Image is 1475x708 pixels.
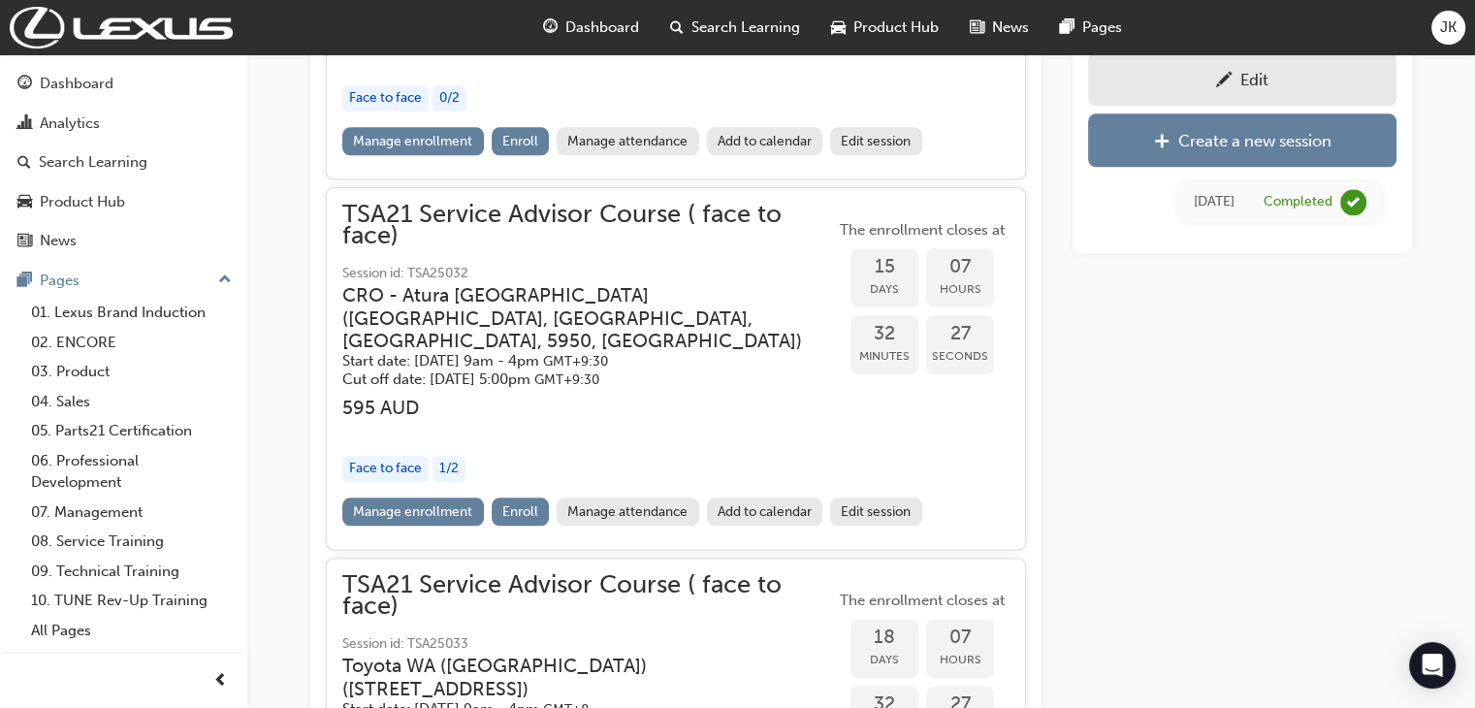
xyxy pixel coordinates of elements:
a: Edit session [830,498,922,526]
h3: 595 AUD [342,397,835,419]
span: search-icon [670,16,684,40]
span: The enrollment closes at [835,590,1010,612]
button: DashboardAnalyticsSearch LearningProduct HubNews [8,62,240,263]
span: Australian Central Standard Time GMT+9:30 [543,353,608,370]
span: Pages [1082,16,1122,39]
a: 03. Product [23,357,240,387]
a: 01. Lexus Brand Induction [23,298,240,328]
span: 07 [926,627,994,649]
span: 07 [926,256,994,278]
span: car-icon [17,194,32,211]
button: JK [1431,11,1465,45]
span: Enroll [502,503,538,520]
div: Face to face [342,85,429,112]
span: TSA21 Service Advisor Course ( face to face) [342,574,835,618]
span: 18 [850,627,918,649]
span: Hours [926,649,994,671]
span: prev-icon [213,669,228,693]
span: chart-icon [17,115,32,133]
a: Analytics [8,106,240,142]
a: 04. Sales [23,387,240,417]
a: search-iconSearch Learning [655,8,816,48]
span: up-icon [218,268,232,293]
span: pages-icon [17,273,32,290]
div: 0 / 2 [433,85,466,112]
div: Completed [1264,193,1332,211]
a: Product Hub [8,184,240,220]
span: guage-icon [17,76,32,93]
a: Add to calendar [707,498,823,526]
span: pencil-icon [1216,72,1233,91]
div: Edit [1240,70,1268,89]
img: Trak [10,7,233,48]
span: news-icon [17,233,32,250]
button: TSA21 Service Advisor Course ( face to face)Session id: TSA25032CRO - Atura [GEOGRAPHIC_DATA]([GE... [342,204,1010,533]
span: learningRecordVerb_COMPLETE-icon [1340,189,1366,215]
span: Seconds [926,345,994,368]
a: pages-iconPages [1044,8,1138,48]
a: Edit [1088,52,1396,106]
span: Days [850,649,918,671]
a: Manage enrollment [342,498,484,526]
a: 05. Parts21 Certification [23,416,240,446]
span: Search Learning [691,16,800,39]
a: Add to calendar [707,127,823,155]
span: Hours [926,278,994,301]
h5: Start date: [DATE] 9am - 4pm [342,352,804,370]
div: Dashboard [40,73,113,95]
div: Pages [40,270,80,292]
a: News [8,223,240,259]
span: JK [1440,16,1457,39]
a: All Pages [23,616,240,646]
a: 06. Professional Development [23,446,240,498]
span: TSA21 Service Advisor Course ( face to face) [342,204,835,247]
div: 1 / 2 [433,456,465,482]
div: News [40,230,77,252]
span: search-icon [17,154,31,172]
div: Search Learning [39,151,147,174]
button: Pages [8,263,240,299]
a: Search Learning [8,145,240,180]
a: guage-iconDashboard [528,8,655,48]
span: car-icon [831,16,846,40]
a: Edit session [830,127,922,155]
a: Manage attendance [557,127,699,155]
a: Manage enrollment [342,127,484,155]
span: pages-icon [1060,16,1074,40]
span: plus-icon [1154,133,1170,152]
button: Enroll [492,127,550,155]
div: Thu Dec 12 2024 11:00:00 GMT+1100 (Australian Eastern Daylight Time) [1194,191,1235,213]
button: Enroll [492,498,550,526]
span: Session id: TSA25033 [342,633,835,656]
a: news-iconNews [954,8,1044,48]
a: 02. ENCORE [23,328,240,358]
div: Analytics [40,113,100,135]
span: Dashboard [565,16,639,39]
a: Manage attendance [557,498,699,526]
span: Session id: TSA25032 [342,263,835,285]
h5: Cut off date: [DATE] 5:00pm [342,370,804,389]
span: 32 [850,323,918,345]
span: guage-icon [543,16,558,40]
a: 07. Management [23,498,240,528]
span: Enroll [502,133,538,149]
h3: CRO - Atura [GEOGRAPHIC_DATA] ( [GEOGRAPHIC_DATA], [GEOGRAPHIC_DATA], [GEOGRAPHIC_DATA], 5950, [G... [342,284,804,352]
a: 10. TUNE Rev-Up Training [23,586,240,616]
span: Minutes [850,345,918,368]
h3: Toyota WA ([GEOGRAPHIC_DATA]) ( [STREET_ADDRESS] ) [342,655,804,700]
span: 15 [850,256,918,278]
a: car-iconProduct Hub [816,8,954,48]
span: 27 [926,323,994,345]
div: Create a new session [1178,131,1331,150]
span: News [992,16,1029,39]
span: Australian Central Standard Time GMT+9:30 [534,371,599,388]
a: 09. Technical Training [23,557,240,587]
span: Days [850,278,918,301]
a: Create a new session [1088,113,1396,167]
span: Product Hub [853,16,939,39]
div: Product Hub [40,191,125,213]
div: Open Intercom Messenger [1409,642,1456,689]
a: 08. Service Training [23,527,240,557]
